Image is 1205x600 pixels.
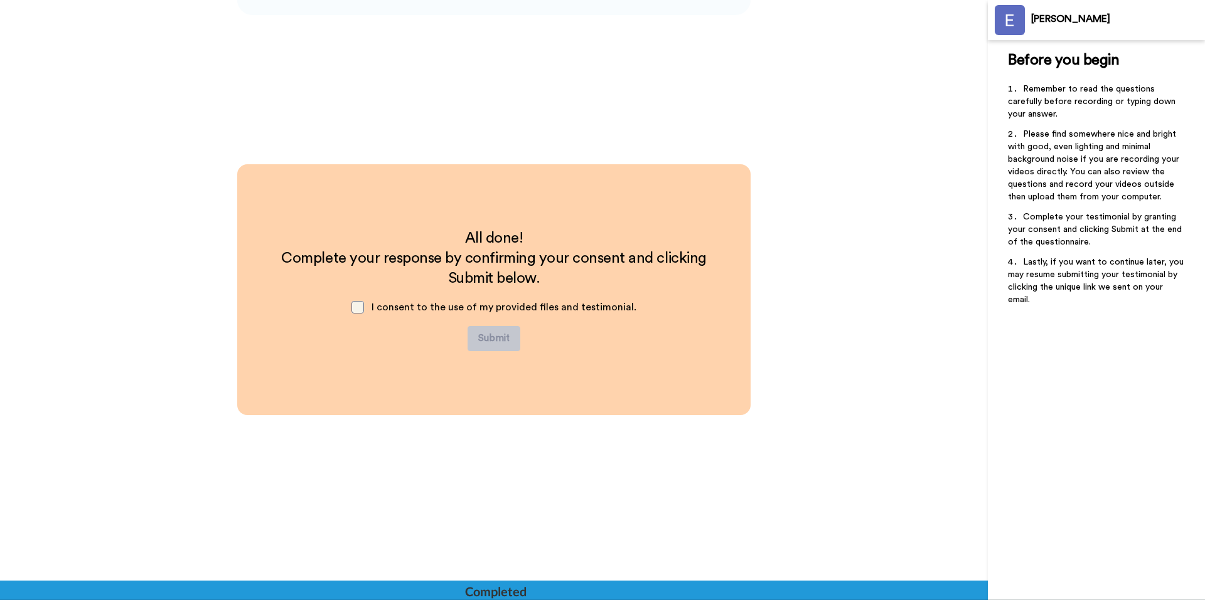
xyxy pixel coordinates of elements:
[465,231,523,246] span: All done!
[465,582,525,600] div: Completed
[372,302,636,312] span: I consent to the use of my provided files and testimonial.
[1008,130,1182,201] span: Please find somewhere nice and bright with good, even lighting and minimal background noise if yo...
[1008,53,1119,68] span: Before you begin
[281,251,710,286] span: Complete your response by confirming your consent and clicking Submit below.
[1031,13,1204,25] div: [PERSON_NAME]
[995,5,1025,35] img: Profile Image
[1008,85,1178,118] span: Remember to read the questions carefully before recording or typing down your answer.
[1008,213,1184,246] span: Complete your testimonial by granting your consent and clicking Submit at the end of the question...
[1008,258,1186,304] span: Lastly, if you want to continue later, you may resume submitting your testimonial by clicking the...
[468,326,520,351] button: Submit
